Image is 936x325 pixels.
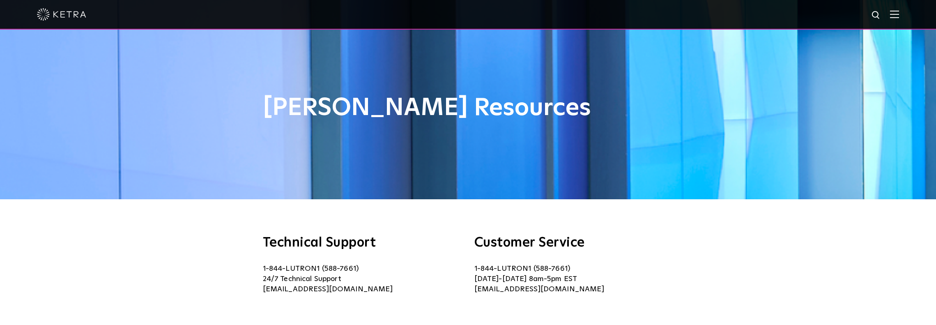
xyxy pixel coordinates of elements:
[37,8,86,21] img: ketra-logo-2019-white
[263,95,674,122] h1: [PERSON_NAME] Resources
[474,264,674,295] p: 1-844-LUTRON1 (588-7661) [DATE]-[DATE] 8am-5pm EST [EMAIL_ADDRESS][DOMAIN_NAME]
[890,10,899,18] img: Hamburger%20Nav.svg
[871,10,881,21] img: search icon
[474,236,674,249] h3: Customer Service
[263,286,393,293] a: [EMAIL_ADDRESS][DOMAIN_NAME]
[263,236,462,249] h3: Technical Support
[263,264,462,295] p: 1-844-LUTRON1 (588-7661) 24/7 Technical Support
